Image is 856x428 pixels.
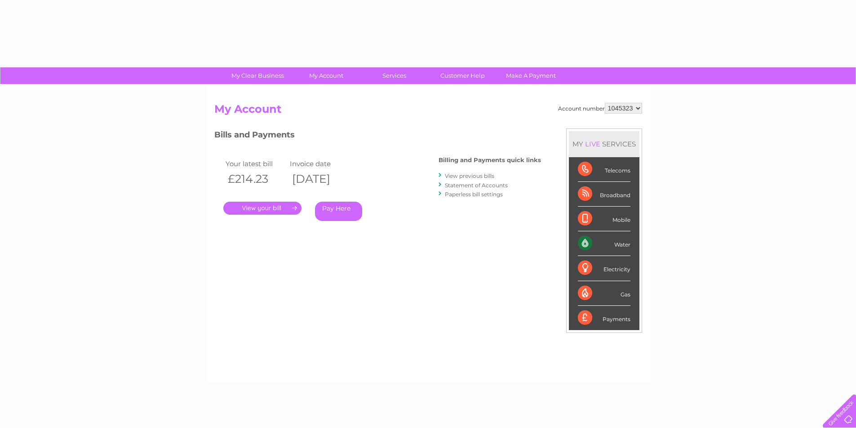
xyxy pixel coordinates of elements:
[578,256,630,281] div: Electricity
[357,67,431,84] a: Services
[578,157,630,182] div: Telecoms
[288,170,352,188] th: [DATE]
[445,172,494,179] a: View previous bills
[583,140,602,148] div: LIVE
[223,202,302,215] a: .
[569,131,639,157] div: MY SERVICES
[223,158,288,170] td: Your latest bill
[578,306,630,330] div: Payments
[578,182,630,207] div: Broadband
[315,202,362,221] a: Pay Here
[289,67,363,84] a: My Account
[221,67,295,84] a: My Clear Business
[578,207,630,231] div: Mobile
[445,191,503,198] a: Paperless bill settings
[558,103,642,114] div: Account number
[288,158,352,170] td: Invoice date
[426,67,500,84] a: Customer Help
[439,157,541,163] h4: Billing and Payments quick links
[214,128,541,144] h3: Bills and Payments
[445,182,508,189] a: Statement of Accounts
[494,67,568,84] a: Make A Payment
[578,281,630,306] div: Gas
[214,103,642,120] h2: My Account
[578,231,630,256] div: Water
[223,170,288,188] th: £214.23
